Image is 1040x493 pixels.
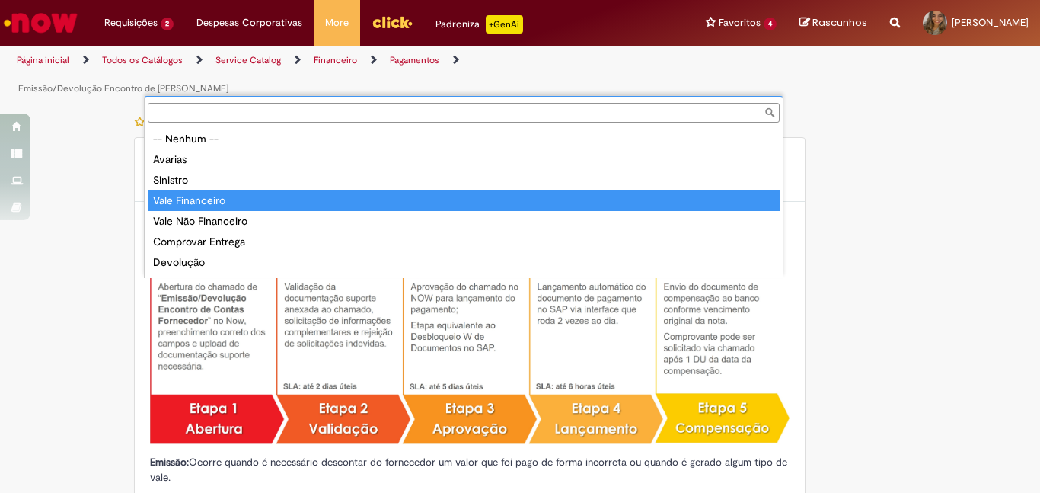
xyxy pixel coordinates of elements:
div: Comprovar Entrega [148,232,780,252]
div: Vale Financeiro [148,190,780,211]
div: Sinistro [148,170,780,190]
div: Vale Não Financeiro [148,211,780,232]
div: -- Nenhum -- [148,129,780,149]
div: Devolução [148,252,780,273]
div: Acordo Comercial [148,273,780,293]
ul: Motivo [145,126,783,278]
div: Avarias [148,149,780,170]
